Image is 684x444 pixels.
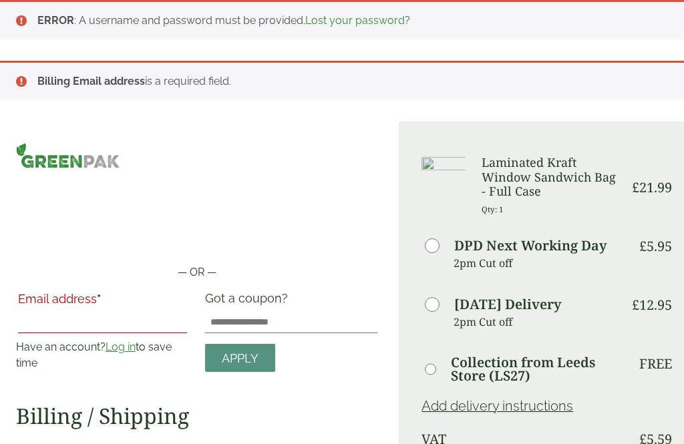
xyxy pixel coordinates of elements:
[639,356,672,372] p: Free
[16,222,377,248] iframe: Secure payment button frame
[37,73,663,89] li: is a required field.
[16,403,377,429] h2: Billing / Shipping
[454,239,607,252] label: DPD Next Working Day
[18,293,187,312] label: Email address
[639,237,647,255] span: £
[16,339,189,371] p: Have an account? to save time
[421,398,573,414] a: Add delivery instructions
[97,292,101,306] abbr: required
[454,312,622,332] p: 2pm Cut off
[106,341,136,353] a: Log in
[632,178,672,196] bdi: 21.99
[205,291,293,312] label: Got a coupon?
[632,296,672,314] bdi: 12.95
[639,237,672,255] bdi: 5.95
[454,298,561,311] label: [DATE] Delivery
[37,14,74,27] strong: ERROR
[451,356,623,383] label: Collection from Leeds Store (LS27)
[632,296,639,314] span: £
[222,351,259,366] span: Apply
[305,14,405,27] a: Lost your password
[37,13,663,29] li: : A username and password must be provided. ?
[205,344,275,373] a: Apply
[16,264,377,280] p: — OR —
[632,178,639,196] span: £
[37,75,145,87] strong: Billing Email address
[482,204,504,214] small: Qty: 1
[16,143,120,168] img: GreenPak Supplies
[482,156,622,199] h3: Laminated Kraft Window Sandwich Bag - Full Case
[454,253,622,273] p: 2pm Cut off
